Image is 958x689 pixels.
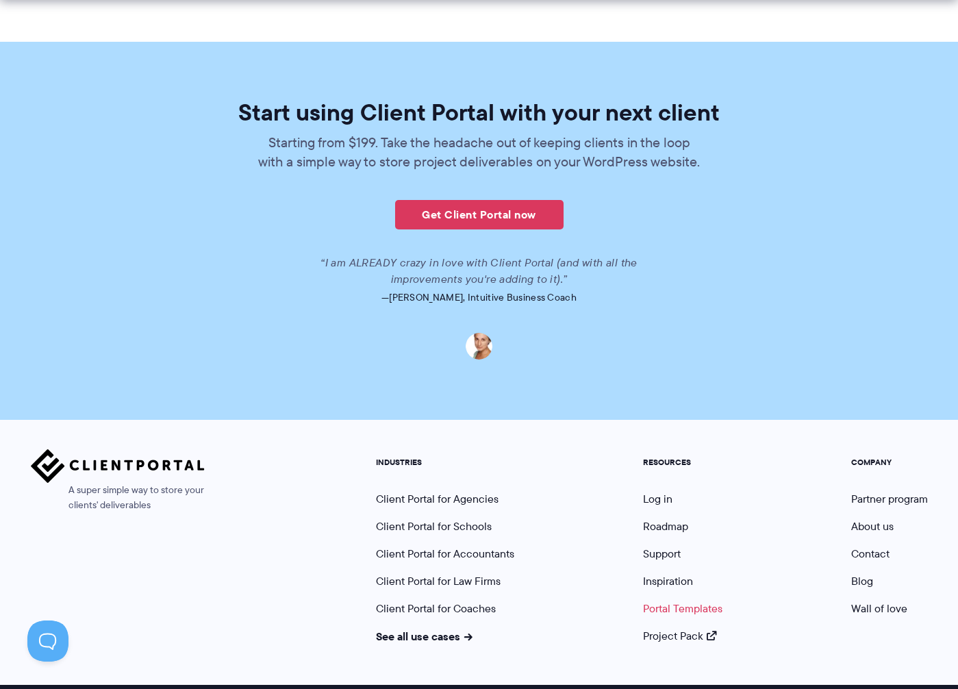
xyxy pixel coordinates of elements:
a: Client Portal for Schools [376,518,492,534]
a: Inspiration [643,573,693,589]
a: Roadmap [643,518,688,534]
a: Client Portal for Coaches [376,601,496,616]
a: Client Portal for Agencies [376,491,499,507]
p: Starting from $199. Take the headache out of keeping clients in the loop with a simple way to sto... [257,133,702,171]
a: See all use cases [376,628,473,644]
h5: COMPANY [851,458,928,467]
a: Client Portal for Law Firms [376,573,501,589]
h2: Start using Client Portal with your next client [94,101,864,124]
a: Log in [643,491,672,507]
a: Support [643,546,681,562]
a: Portal Templates [643,601,722,616]
iframe: Toggle Customer Support [27,621,68,662]
h5: RESOURCES [643,458,722,467]
a: Project Pack [643,628,717,644]
a: About us [851,518,894,534]
a: Wall of love [851,601,907,616]
p: “I am ALREADY crazy in love with Client Portal (and with all the improvements you're adding to it).” [305,255,654,288]
a: Blog [851,573,873,589]
a: Contact [851,546,890,562]
a: Partner program [851,491,928,507]
p: —[PERSON_NAME], Intuitive Business Coach [94,288,864,307]
a: Get Client Portal now [395,200,564,229]
span: A super simple way to store your clients' deliverables [31,483,205,513]
a: Client Portal for Accountants [376,546,514,562]
h5: INDUSTRIES [376,458,514,467]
